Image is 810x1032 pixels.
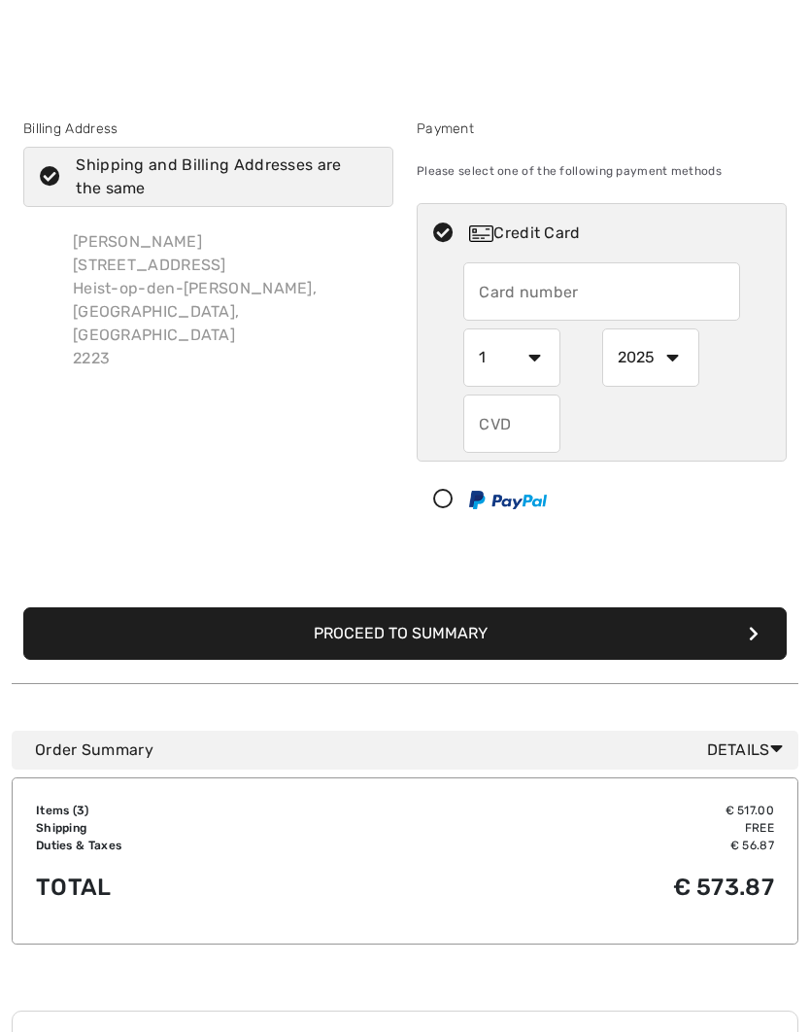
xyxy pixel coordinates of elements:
[469,225,493,242] img: Credit Card
[469,222,773,245] div: Credit Card
[463,262,739,321] input: Card number
[374,819,774,837] td: Free
[469,491,547,509] img: PayPal
[36,802,374,819] td: Items ( )
[36,854,374,920] td: Total
[374,837,774,854] td: € 56.87
[57,215,393,386] div: [PERSON_NAME] [STREET_ADDRESS] Heist-op-den-[PERSON_NAME], [GEOGRAPHIC_DATA], [GEOGRAPHIC_DATA] 2223
[417,119,787,139] div: Payment
[374,854,774,920] td: € 573.87
[707,739,791,762] span: Details
[35,739,791,762] div: Order Summary
[23,607,787,660] button: Proceed to Summary
[463,395,560,453] input: CVD
[417,147,787,195] div: Please select one of the following payment methods
[36,819,374,837] td: Shipping
[77,804,84,817] span: 3
[23,119,393,139] div: Billing Address
[76,154,364,200] div: Shipping and Billing Addresses are the same
[36,837,374,854] td: Duties & Taxes
[374,802,774,819] td: € 517.00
